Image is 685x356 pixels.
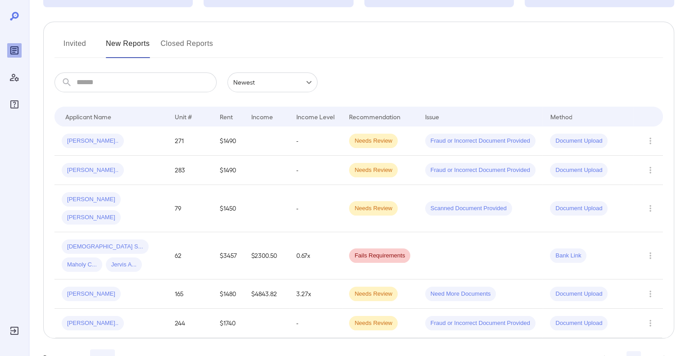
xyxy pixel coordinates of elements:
span: Needs Review [349,137,398,145]
td: 271 [168,126,213,156]
div: Log Out [7,324,22,338]
button: Row Actions [643,316,658,330]
span: Document Upload [550,137,608,145]
td: $3457 [213,232,244,279]
span: Fraud or Incorrect Document Provided [425,319,535,328]
span: Document Upload [550,290,608,298]
span: Document Upload [550,319,608,328]
span: Need More Documents [425,290,496,298]
div: Method [550,111,572,122]
span: Needs Review [349,204,398,213]
span: Needs Review [349,319,398,328]
button: New Reports [106,36,150,58]
td: $1480 [213,279,244,309]
div: Rent [220,111,234,122]
div: Applicant Name [65,111,111,122]
td: 0.67x [289,232,342,279]
div: Issue [425,111,440,122]
button: Row Actions [643,134,658,148]
td: - [289,156,342,185]
button: Closed Reports [161,36,213,58]
div: FAQ [7,97,22,112]
span: Bank Link [550,252,586,260]
td: $2300.50 [244,232,289,279]
span: Needs Review [349,290,398,298]
button: Row Actions [643,163,658,177]
td: - [289,126,342,156]
td: 283 [168,156,213,185]
span: Fails Requirements [349,252,410,260]
div: Reports [7,43,22,58]
td: $1740 [213,309,244,338]
span: [PERSON_NAME].. [62,137,124,145]
span: [PERSON_NAME] [62,213,121,222]
div: Newest [227,72,318,92]
span: [DEMOGRAPHIC_DATA] S... [62,243,149,251]
span: [PERSON_NAME].. [62,166,124,175]
span: Jervis A... [106,261,142,269]
span: Scanned Document Provided [425,204,512,213]
div: Recommendation [349,111,400,122]
span: Needs Review [349,166,398,175]
span: [PERSON_NAME] [62,195,121,204]
button: Row Actions [643,287,658,301]
div: Income Level [296,111,335,122]
span: Fraud or Incorrect Document Provided [425,166,535,175]
span: Maholy C... [62,261,102,269]
span: Document Upload [550,204,608,213]
div: Unit # [175,111,192,122]
td: 62 [168,232,213,279]
td: 3.27x [289,279,342,309]
td: 244 [168,309,213,338]
td: $1490 [213,126,244,156]
span: [PERSON_NAME].. [62,319,124,328]
td: 79 [168,185,213,232]
button: Row Actions [643,201,658,216]
button: Invited [54,36,95,58]
div: Income [251,111,273,122]
span: [PERSON_NAME] [62,290,121,298]
td: 165 [168,279,213,309]
span: Fraud or Incorrect Document Provided [425,137,535,145]
td: - [289,309,342,338]
span: Document Upload [550,166,608,175]
td: $1450 [213,185,244,232]
td: $1490 [213,156,244,185]
td: - [289,185,342,232]
td: $4843.82 [244,279,289,309]
button: Row Actions [643,248,658,263]
div: Manage Users [7,70,22,85]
